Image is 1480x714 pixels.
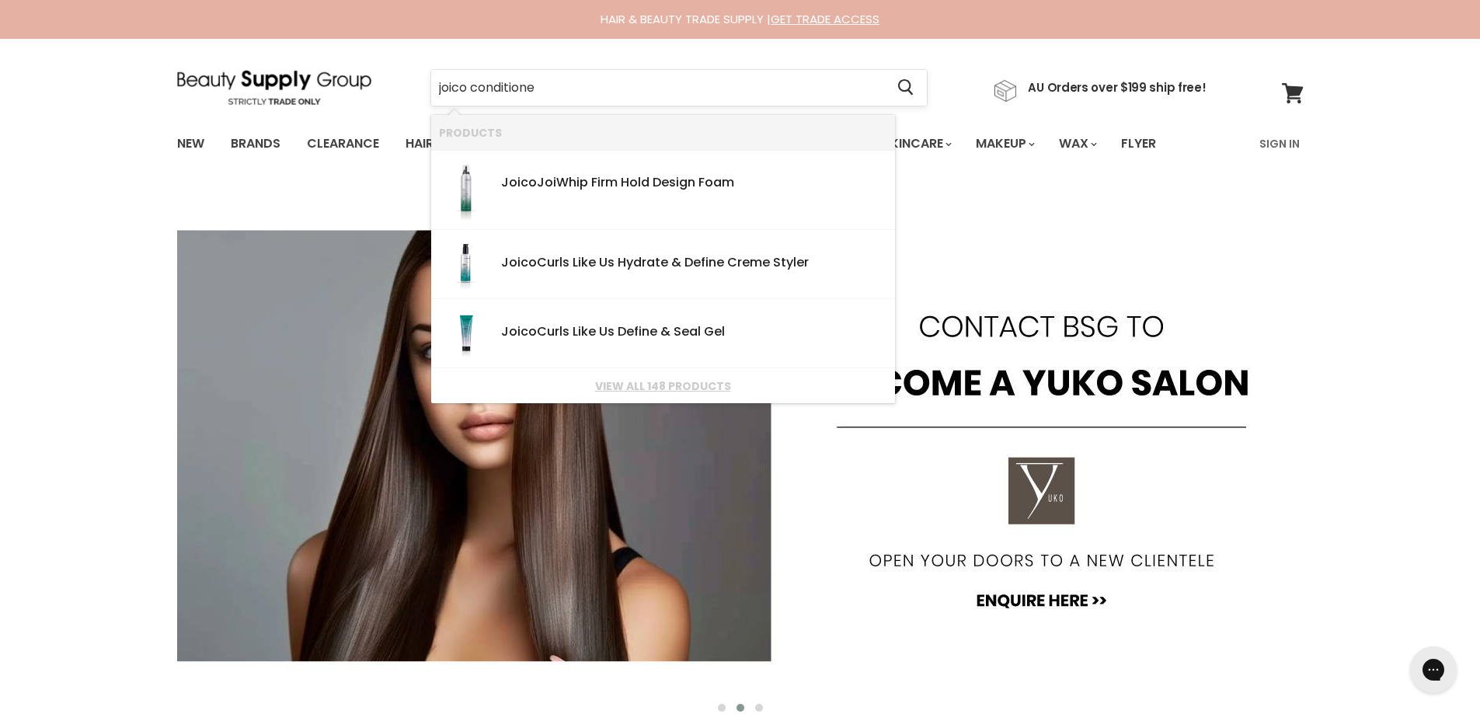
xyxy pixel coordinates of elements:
[295,127,391,160] a: Clearance
[431,70,886,106] input: Search
[871,127,961,160] a: Skincare
[501,256,887,272] div: Curls Like Us Hydrate & Define Creme Styler
[1402,641,1464,698] iframe: Gorgias live chat messenger
[439,238,493,292] img: joico-curls-like-us-curl-creme-styler-200ml-5-500x500.webp
[501,173,537,191] b: Joico
[439,307,493,361] img: joico-curls-like-us-curl-refininf-gelee-250ml-5-500x500.webp
[501,325,887,341] div: Curls Like Us Define & Seal Gel
[501,176,887,192] div: JoiWhip Firm Hold Design Foam
[1047,127,1106,160] a: Wax
[165,121,1209,166] ul: Main menu
[439,380,887,392] a: View all 148 products
[394,127,484,160] a: Haircare
[158,12,1323,27] div: HAIR & BEAUTY TRADE SUPPLY |
[158,121,1323,166] nav: Main
[431,368,895,403] li: View All
[431,299,895,368] li: Products: Joico Curls Like Us Define & Seal Gel
[165,127,216,160] a: New
[1109,127,1168,160] a: Flyer
[886,70,927,106] button: Search
[501,253,537,271] b: Joico
[449,158,483,223] img: JoiWhip_Firm_300ml_200x.jpg
[219,127,292,160] a: Brands
[431,230,895,299] li: Products: Joico Curls Like Us Hydrate & Define Creme Styler
[431,115,895,150] li: Products
[964,127,1044,160] a: Makeup
[501,322,537,340] b: Joico
[771,11,879,27] a: GET TRADE ACCESS
[431,150,895,230] li: Products: Joico JoiWhip Firm Hold Design Foam
[430,69,928,106] form: Product
[1250,127,1309,160] a: Sign In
